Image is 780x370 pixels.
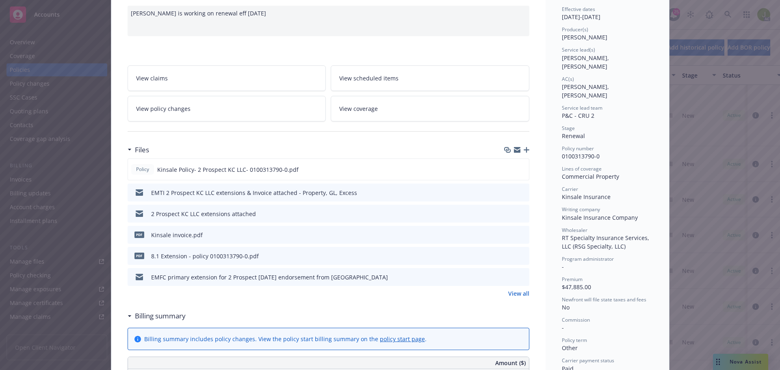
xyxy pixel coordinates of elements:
span: Carrier payment status [562,357,614,364]
span: Program administrator [562,255,614,262]
span: pdf [134,253,144,259]
span: Stage [562,125,575,132]
span: Kinsale Insurance [562,193,611,201]
a: policy start page [380,335,425,343]
span: View policy changes [136,104,191,113]
div: 2 Prospect KC LLC extensions attached [151,210,256,218]
div: [PERSON_NAME] is working on renewal eff [DATE] [128,6,529,36]
button: preview file [519,252,526,260]
span: [PERSON_NAME], [PERSON_NAME] [562,54,611,70]
span: Policy term [562,337,587,344]
span: Policy [134,166,151,173]
span: 0100313790-0 [562,152,600,160]
span: View coverage [339,104,378,113]
span: Writing company [562,206,600,213]
button: download file [506,210,512,218]
a: View policy changes [128,96,326,121]
span: - [562,324,564,331]
span: Policy number [562,145,594,152]
span: View claims [136,74,168,82]
span: [PERSON_NAME] [562,33,607,41]
div: EMFC primary extension for 2 Prospect [DATE] endorsement from [GEOGRAPHIC_DATA] [151,273,388,281]
button: download file [506,231,512,239]
h3: Billing summary [135,311,186,321]
div: 8.1 Extension - policy 0100313790-0.pdf [151,252,259,260]
div: Billing summary includes policy changes. View the policy start billing summary on the . [144,335,427,343]
span: Wholesaler [562,227,587,234]
a: View coverage [331,96,529,121]
span: Other [562,344,578,352]
button: preview file [519,231,526,239]
a: View claims [128,65,326,91]
div: [DATE] - [DATE] [562,6,653,21]
button: preview file [519,188,526,197]
span: [PERSON_NAME], [PERSON_NAME] [562,83,611,99]
span: Service lead(s) [562,46,595,53]
button: preview file [519,273,526,281]
span: $47,885.00 [562,283,591,291]
span: - [562,263,564,270]
button: preview file [518,165,526,174]
div: Files [128,145,149,155]
h3: Files [135,145,149,155]
span: AC(s) [562,76,574,82]
button: download file [506,252,512,260]
span: Newfront will file state taxes and fees [562,296,646,303]
span: View scheduled items [339,74,399,82]
div: Kinsale invoice.pdf [151,231,203,239]
a: View scheduled items [331,65,529,91]
span: Service lead team [562,104,602,111]
span: P&C - CRU 2 [562,112,594,119]
a: View all [508,289,529,298]
div: Commercial Property [562,172,653,181]
span: Renewal [562,132,585,140]
span: Carrier [562,186,578,193]
span: Amount ($) [495,359,526,367]
span: Producer(s) [562,26,588,33]
button: download file [506,188,512,197]
span: pdf [134,232,144,238]
span: No [562,303,570,311]
span: RT Specialty Insurance Services, LLC (RSG Specialty, LLC) [562,234,651,250]
button: download file [505,165,512,174]
span: Kinsale Policy- 2 Prospect KC LLC- 0100313790-0.pdf [157,165,299,174]
div: Billing summary [128,311,186,321]
button: preview file [519,210,526,218]
span: Lines of coverage [562,165,602,172]
span: Kinsale Insurance Company [562,214,638,221]
span: Premium [562,276,583,283]
span: Effective dates [562,6,595,13]
button: download file [506,273,512,281]
div: EMTI 2 Prospect KC LLC extensions & Invoice attached - Property, GL, Excess [151,188,357,197]
span: Commission [562,316,590,323]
